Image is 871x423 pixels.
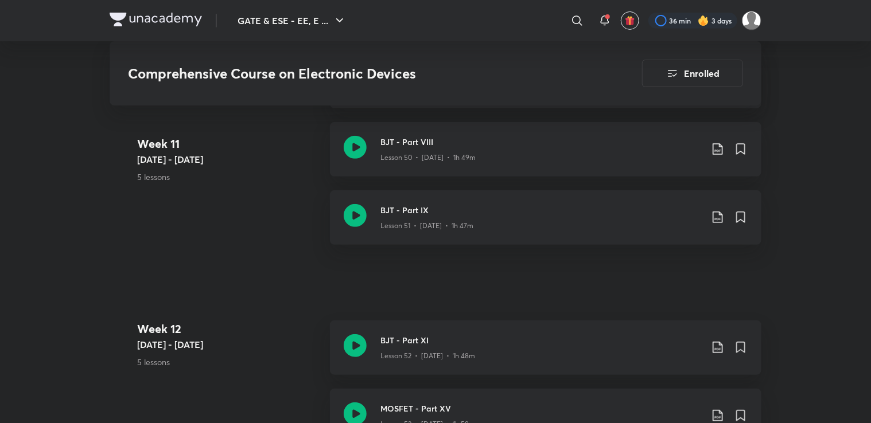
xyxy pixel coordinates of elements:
img: streak [698,15,709,26]
p: Lesson 52 • [DATE] • 1h 48m [380,351,475,361]
h3: BJT - Part IX [380,204,702,216]
button: GATE & ESE - EE, E ... [231,9,353,32]
p: 5 lessons [137,356,321,368]
h3: Comprehensive Course on Electronic Devices [128,65,577,82]
h3: MOSFET - Part XV [380,402,702,414]
p: 5 lessons [137,170,321,182]
p: Lesson 50 • [DATE] • 1h 49m [380,152,476,163]
a: BJT - Part VIIILesson 50 • [DATE] • 1h 49m [330,122,761,190]
h4: Week 11 [137,135,321,152]
a: BJT - Part IXLesson 51 • [DATE] • 1h 47m [330,190,761,258]
p: Lesson 51 • [DATE] • 1h 47m [380,221,473,231]
h5: [DATE] - [DATE] [137,152,321,166]
img: Avantika Choudhary [742,11,761,30]
button: avatar [621,11,639,30]
h5: [DATE] - [DATE] [137,338,321,351]
h3: BJT - Part VIII [380,136,702,148]
img: Company Logo [110,13,202,26]
h4: Week 12 [137,320,321,338]
a: Company Logo [110,13,202,29]
a: BJT - Part XILesson 52 • [DATE] • 1h 48m [330,320,761,389]
button: Enrolled [642,60,743,87]
img: avatar [625,15,635,26]
h3: BJT - Part XI [380,334,702,346]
